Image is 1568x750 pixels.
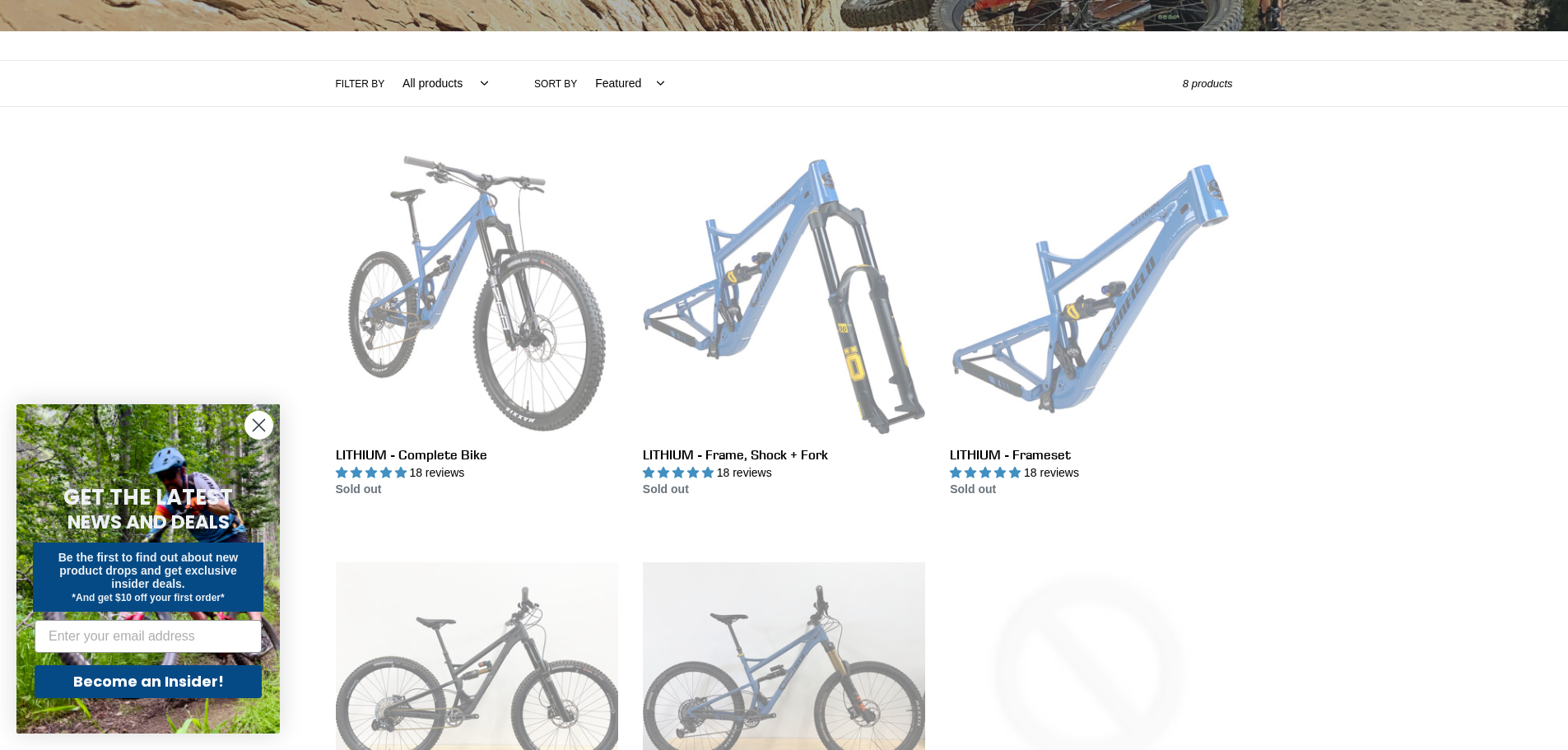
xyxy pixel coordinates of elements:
[534,77,577,91] label: Sort by
[244,411,273,440] button: Close dialog
[63,482,233,512] span: GET THE LATEST
[35,620,262,653] input: Enter your email address
[72,592,224,603] span: *And get $10 off your first order*
[1183,77,1233,90] span: 8 products
[336,77,385,91] label: Filter by
[58,551,239,590] span: Be the first to find out about new product drops and get exclusive insider deals.
[35,665,262,698] button: Become an Insider!
[67,509,230,535] span: NEWS AND DEALS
